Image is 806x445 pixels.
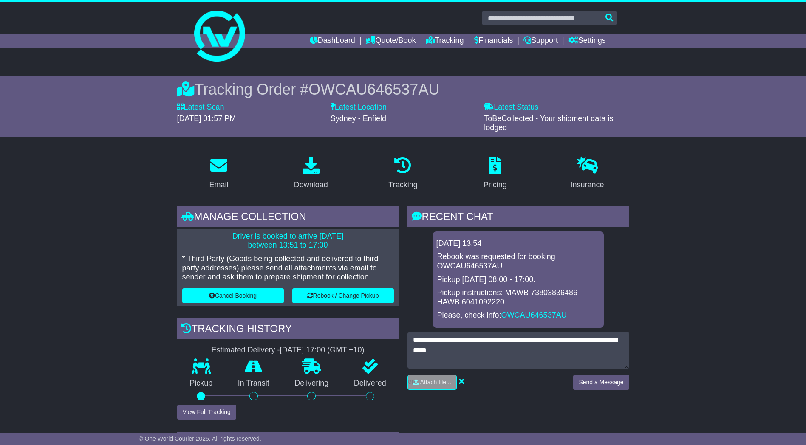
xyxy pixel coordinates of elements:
[182,232,394,250] p: Driver is booked to arrive [DATE] between 13:51 to 17:00
[280,346,365,355] div: [DATE] 17:00 (GMT +10)
[331,114,386,123] span: Sydney - Enfield
[177,114,236,123] span: [DATE] 01:57 PM
[523,34,558,48] a: Support
[294,179,328,191] div: Download
[573,375,629,390] button: Send a Message
[407,206,629,229] div: RECENT CHAT
[501,311,567,319] a: OWCAU646537AU
[177,318,399,341] div: Tracking history
[383,154,423,194] a: Tracking
[484,179,507,191] div: Pricing
[292,288,394,303] button: Rebook / Change Pickup
[182,288,284,303] button: Cancel Booking
[177,405,236,420] button: View Full Tracking
[437,288,600,307] p: Pickup instructions: MAWB 73803836486 HAWB 6041092220
[437,311,600,320] p: Please, check info:
[310,34,355,48] a: Dashboard
[225,379,282,388] p: In Transit
[484,114,613,132] span: ToBeCollected - Your shipment data is lodged
[177,206,399,229] div: Manage collection
[565,154,610,194] a: Insurance
[139,435,261,442] span: © One World Courier 2025. All rights reserved.
[177,379,226,388] p: Pickup
[388,179,417,191] div: Tracking
[331,103,387,112] label: Latest Location
[474,34,513,48] a: Financials
[204,154,234,194] a: Email
[209,179,228,191] div: Email
[571,179,604,191] div: Insurance
[437,252,600,270] p: Rebook was requested for booking OWCAU646537AU .
[436,239,600,248] div: [DATE] 13:54
[177,346,399,355] div: Estimated Delivery -
[478,154,512,194] a: Pricing
[437,275,600,284] p: Pickup [DATE] 08:00 - 17:00.
[568,34,606,48] a: Settings
[365,34,416,48] a: Quote/Book
[288,154,334,194] a: Download
[341,379,399,388] p: Delivered
[182,254,394,282] p: * Third Party (Goods being collected and delivered to third party addresses) please send all atta...
[177,80,629,99] div: Tracking Order #
[484,103,538,112] label: Latest Status
[426,34,464,48] a: Tracking
[308,81,439,98] span: OWCAU646537AU
[177,103,224,112] label: Latest Scan
[282,379,342,388] p: Delivering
